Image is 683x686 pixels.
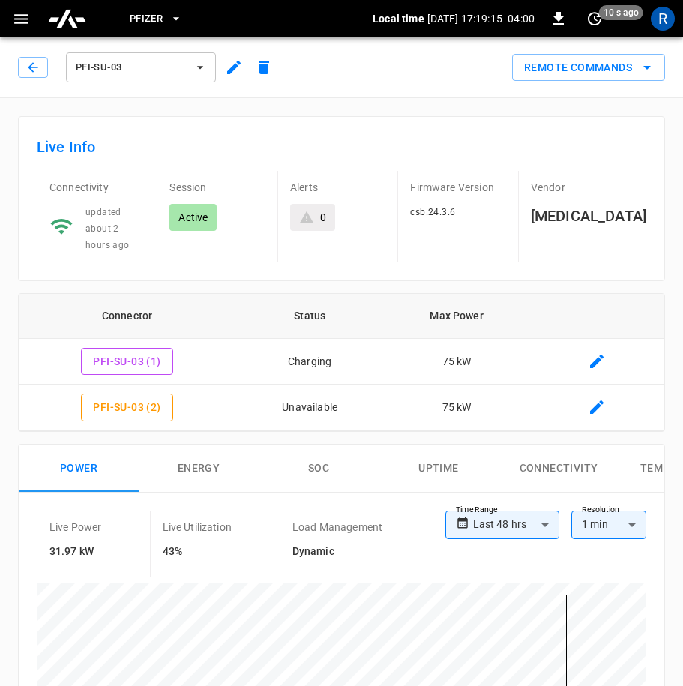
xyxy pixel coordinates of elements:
[384,294,529,339] th: Max Power
[599,5,643,20] span: 10 s ago
[49,180,145,195] p: Connectivity
[259,445,379,493] button: SOC
[19,294,235,339] th: Connector
[49,544,102,560] h6: 31.97 kW
[292,520,382,535] p: Load Management
[49,520,102,535] p: Live Power
[410,207,455,217] span: csb.24.3.6
[531,180,646,195] p: Vendor
[290,180,385,195] p: Alerts
[531,204,646,228] h6: [MEDICAL_DATA]
[384,339,529,385] td: 75 kW
[320,210,326,225] div: 0
[235,385,384,431] td: Unavailable
[571,511,646,539] div: 1 min
[81,348,172,376] button: PFI-SU-03 (1)
[66,52,216,82] button: PFI-SU-03
[76,59,187,76] span: PFI-SU-03
[499,445,619,493] button: Connectivity
[384,385,529,431] td: 75 kW
[139,445,259,493] button: Energy
[512,54,665,82] div: remote commands options
[124,4,188,34] button: Pfizer
[473,511,559,539] div: Last 48 hrs
[81,394,172,421] button: PFI-SU-03 (2)
[130,10,163,28] span: Pfizer
[512,54,665,82] button: Remote Commands
[19,445,139,493] button: Power
[373,11,424,26] p: Local time
[651,7,675,31] div: profile-icon
[456,504,498,516] label: Time Range
[427,11,535,26] p: [DATE] 17:19:15 -04:00
[410,180,505,195] p: Firmware Version
[163,520,232,535] p: Live Utilization
[163,544,232,560] h6: 43%
[85,207,130,250] span: updated about 2 hours ago
[235,294,384,339] th: Status
[235,339,384,385] td: Charging
[583,7,607,31] button: set refresh interval
[37,135,646,159] h6: Live Info
[169,180,265,195] p: Session
[292,544,382,560] h6: Dynamic
[19,294,664,431] table: connector table
[47,4,87,33] img: ampcontrol.io logo
[178,210,208,225] p: Active
[379,445,499,493] button: Uptime
[582,504,619,516] label: Resolution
